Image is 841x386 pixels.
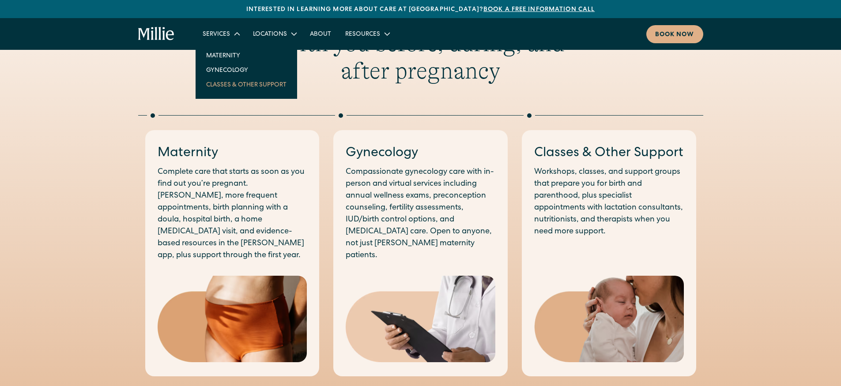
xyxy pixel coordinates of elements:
p: Compassionate gynecology care with in-person and virtual services including annual wellness exams... [346,166,495,262]
img: Medical professional in a white coat holding a clipboard, representing expert care and diagnosis ... [346,276,495,363]
div: Services [203,30,230,39]
div: Services [196,26,246,41]
h2: With you before, during, and after pregnancy [251,30,590,85]
a: Book now [646,25,703,43]
a: About [303,26,338,41]
a: home [138,27,175,41]
div: Book now [655,30,694,40]
nav: Services [196,41,297,99]
img: Mother gently kissing her newborn's head, capturing a tender moment of love and early bonding in ... [534,276,684,363]
a: Book a free information call [483,7,595,13]
a: Maternity [199,48,294,63]
div: Resources [338,26,396,41]
a: Gynecology [199,63,294,77]
a: Gynecology [346,147,418,160]
p: Workshops, classes, and support groups that prepare you for birth and parenthood, plus specialist... [534,166,684,238]
div: Locations [246,26,303,41]
div: Resources [345,30,380,39]
p: Complete care that starts as soon as you find out you’re pregnant. [PERSON_NAME], more frequent a... [158,166,307,262]
a: Maternity [158,147,218,160]
a: Classes & Other Support [534,147,683,160]
img: Close-up of a woman's midsection wearing high-waisted postpartum underwear, highlighting comfort ... [158,276,307,363]
div: Locations [253,30,287,39]
a: Classes & Other Support [199,77,294,92]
